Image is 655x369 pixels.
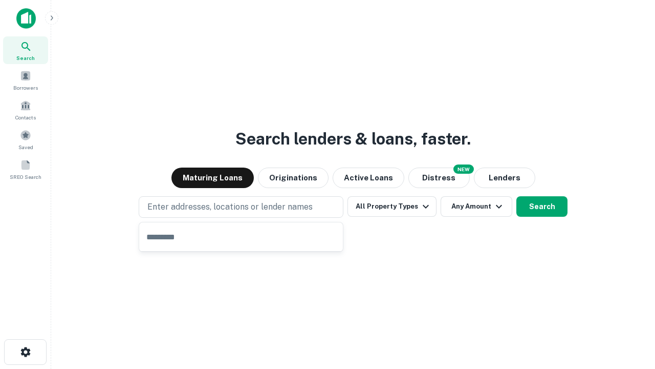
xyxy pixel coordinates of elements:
span: SREO Search [10,173,41,181]
a: Contacts [3,96,48,124]
p: Enter addresses, locations or lender names [147,201,313,213]
a: Saved [3,126,48,153]
img: capitalize-icon.png [16,8,36,29]
button: Any Amount [441,196,512,217]
button: Search distressed loans with lien and other non-mortgage details. [408,168,470,188]
a: SREO Search [3,155,48,183]
iframe: Chat Widget [604,287,655,336]
span: Saved [18,143,33,151]
button: Search [516,196,567,217]
button: Maturing Loans [171,168,254,188]
button: All Property Types [347,196,436,217]
div: NEW [453,165,474,174]
button: Active Loans [333,168,404,188]
a: Search [3,36,48,64]
button: Enter addresses, locations or lender names [139,196,343,218]
h3: Search lenders & loans, faster. [235,127,471,151]
a: Borrowers [3,66,48,94]
button: Originations [258,168,329,188]
button: Lenders [474,168,535,188]
span: Search [16,54,35,62]
span: Contacts [15,113,36,121]
span: Borrowers [13,84,38,92]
